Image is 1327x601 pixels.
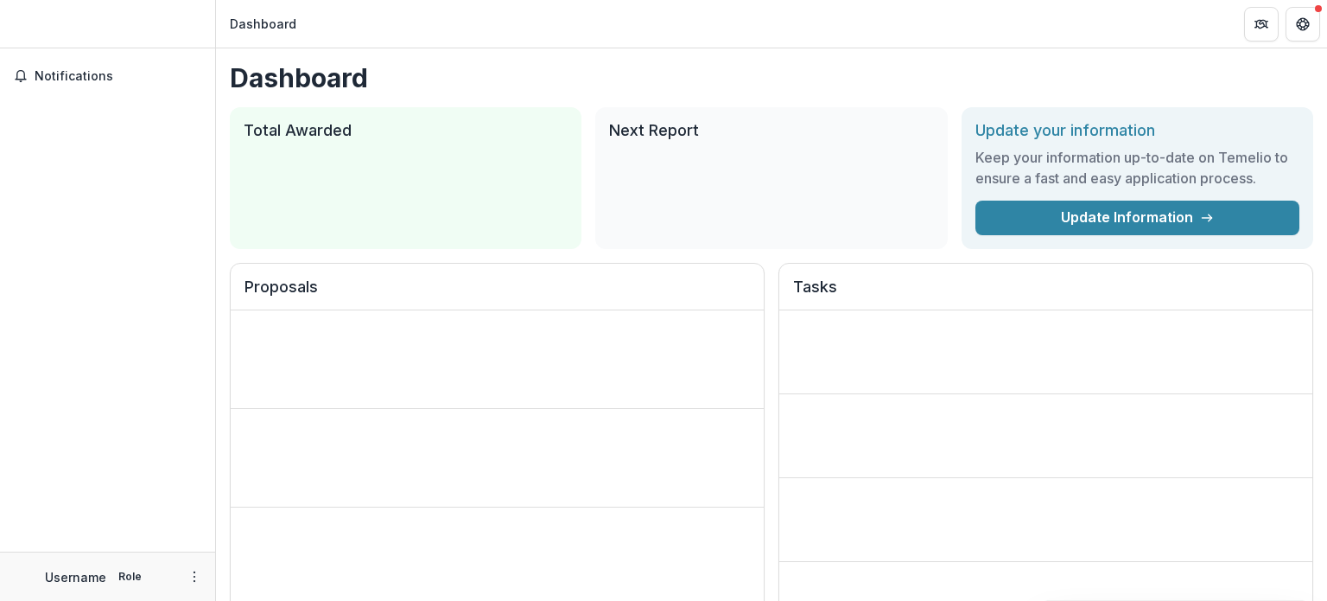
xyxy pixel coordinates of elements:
[184,566,205,587] button: More
[1244,7,1279,42] button: Partners
[7,62,208,90] button: Notifications
[975,201,1299,235] a: Update Information
[113,569,147,585] p: Role
[1286,7,1320,42] button: Get Help
[45,568,106,586] p: Username
[230,62,1313,93] h1: Dashboard
[230,15,296,33] div: Dashboard
[244,278,750,310] h2: Proposals
[609,121,933,140] h2: Next Report
[975,121,1299,140] h2: Update your information
[793,278,1298,310] h2: Tasks
[244,121,568,140] h2: Total Awarded
[223,11,303,36] nav: breadcrumb
[975,147,1299,189] h3: Keep your information up-to-date on Temelio to ensure a fast and easy application process.
[35,69,201,84] span: Notifications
